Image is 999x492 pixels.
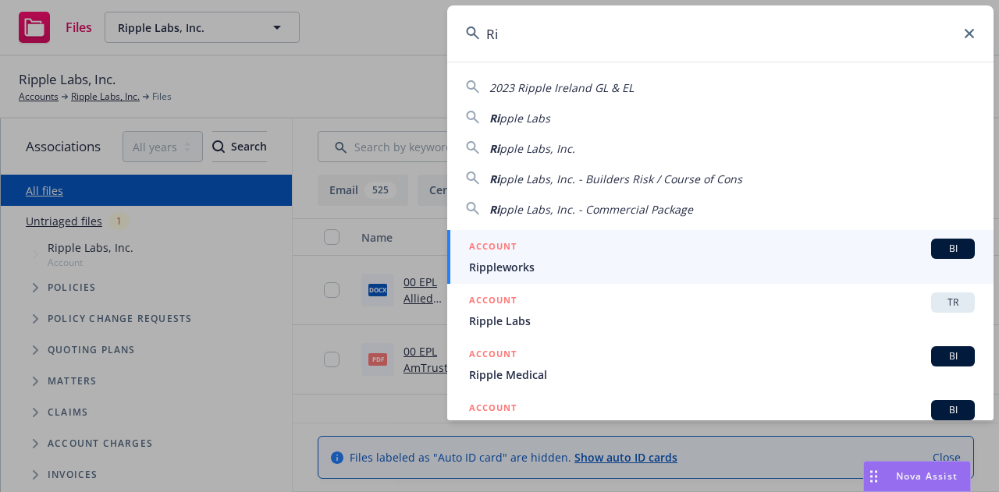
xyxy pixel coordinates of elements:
h5: ACCOUNT [469,346,517,365]
span: Ripple Labs [469,313,975,329]
span: pple Labs, Inc. [499,141,575,156]
h5: ACCOUNT [469,239,517,257]
input: Search... [447,5,994,62]
span: Ri [489,141,499,156]
span: pple Labs, Inc. - Commercial Package [499,202,693,217]
a: ACCOUNTTRRipple Labs [447,284,994,338]
a: ACCOUNTBI [447,391,994,445]
span: pple Labs [499,111,550,126]
span: Nova Assist [896,469,958,483]
span: Ri [489,202,499,217]
h5: ACCOUNT [469,400,517,419]
h5: ACCOUNT [469,292,517,311]
button: Nova Assist [863,461,971,492]
span: 2023 Ripple Ireland GL & EL [489,80,634,95]
span: pple Labs, Inc. - Builders Risk / Course of Cons [499,172,742,186]
span: TR [937,296,969,310]
span: Rippleworks [469,259,975,275]
span: Ri [489,111,499,126]
span: BI [937,403,969,417]
a: ACCOUNTBIRippleworks [447,230,994,284]
div: Drag to move [864,462,883,491]
span: BI [937,242,969,256]
a: ACCOUNTBIRipple Medical [447,338,994,391]
span: Ri [489,172,499,186]
span: BI [937,349,969,363]
span: Ripple Medical [469,366,975,383]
